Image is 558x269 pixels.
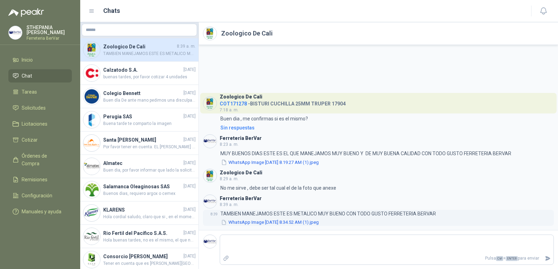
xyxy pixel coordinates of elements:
p: STHEPANIA [PERSON_NAME] [27,25,72,35]
a: Company LogoColegio Bennett[DATE]Buen día De ante mano pedimos una disculpa por lo sucedido, nove... [80,85,198,108]
span: Chat [22,72,32,80]
img: Company Logo [203,135,217,148]
img: Company Logo [83,88,100,105]
span: Remisiones [22,176,47,183]
span: 8:23 a. m. [220,142,239,147]
span: [DATE] [183,183,196,190]
span: [DATE] [183,160,196,166]
span: [DATE] [183,230,196,236]
a: Chat [8,69,72,82]
button: Enviar [542,252,553,264]
span: [DATE] [183,206,196,213]
span: [DATE] [183,90,196,96]
a: Company LogoSanta [PERSON_NAME][DATE]Por favor tener en cuenta. EL [PERSON_NAME] viene de 75 metr... [80,132,198,155]
img: Company Logo [203,97,217,110]
h4: - BISTURI CUCHILLA 25MM TRUPER 17904 [220,99,346,106]
a: Manuales y ayuda [8,205,72,218]
span: Cotizar [22,136,38,144]
span: Buen día De ante mano pedimos una disculpa por lo sucedido, novedad de la cotizacion el valor es ... [103,97,196,104]
span: Configuración [22,192,52,199]
a: Company LogoCalzatodo S.A.[DATE]buenas tardes, por favor cotizar 4 unidades [80,62,198,85]
span: 8:29 a. m. [220,176,239,181]
a: Company LogoPerugia SAS[DATE]Buena tarde te comparto la imagen [80,108,198,132]
span: 8:39 [211,212,218,216]
img: Company Logo [83,111,100,128]
img: Company Logo [203,195,217,208]
h3: Ferreteria BerVar [220,197,262,200]
a: Company LogoAlmatec[DATE]Buen dia, por favor informar que lado la solicitas ? [80,155,198,178]
a: Licitaciones [8,117,72,130]
span: Manuales y ayuda [22,208,61,215]
span: Tener en cuenta que es [PERSON_NAME][GEOGRAPHIC_DATA] [103,260,196,267]
img: Logo peakr [8,8,44,17]
h3: Zoologico De Cali [220,171,262,175]
a: Tareas [8,85,72,98]
h3: Zoologico De Cali [220,95,262,99]
a: Company LogoZoologico De Cali8:39 a. m.TAMBIEN MANEJAMOS ESTE ES METALICO MUY BUENO CON TODO GUST... [80,38,198,62]
span: Buena tarde te comparto la imagen [103,120,196,127]
h4: Perugia SAS [103,113,182,120]
span: buenas tardes, por favor cotizar 4 unidades [103,74,196,80]
h4: Rio Fertil del Pacífico S.A.S. [103,229,182,237]
button: WhatsApp Image [DATE] 8.34.52 AM (1).jpeg [220,219,319,226]
span: 8:39 a. m. [177,43,196,50]
div: Sin respuestas [220,124,255,132]
p: Buen dia , me confirmas si es el mismo? [220,115,308,122]
h4: Almatec [103,159,182,167]
img: Company Logo [203,235,217,248]
span: 7:18 a. m. [220,108,239,112]
h4: Zoologico De Cali [103,43,175,50]
p: MUY BUENOS DIAS ESTE ES EL QUE MANEJAMOS MUY BUENO Y DE MUY BUENA CALIDAD CON TODO GUSTO FERRETER... [220,150,511,157]
p: TAMBIEN MANEJAMOS ESTE ES METALICO MUY BUENO CON TODO GUSTO FERRETERIA BERVAR [220,210,436,217]
img: Company Logo [9,26,22,39]
h4: KLARENS [103,206,182,214]
h4: Santa [PERSON_NAME] [103,136,182,144]
img: Company Logo [83,135,100,151]
h4: Calzatodo S.A. [103,66,182,74]
img: Company Logo [83,65,100,81]
span: Ctrl [496,256,503,261]
span: Hola buenas tardes, no es el mismo, el que nosotros manejamos es marca truper y adjuntamos la fic... [103,237,196,244]
span: ENTER [506,256,518,261]
a: Órdenes de Compra [8,149,72,170]
p: Pulsa + para enviar [232,252,542,264]
span: Inicio [22,56,33,64]
a: Solicitudes [8,101,72,114]
span: 8:39 a. m. [220,202,239,207]
span: Por favor tener en cuenta. EL [PERSON_NAME] viene de 75 metros, me confirmas si necesitas que ven... [103,144,196,150]
span: Tareas [22,88,37,96]
a: Company LogoRio Fertil del Pacífico S.A.S.[DATE]Hola buenas tardes, no es el mismo, el que nosotr... [80,225,198,248]
a: Company LogoSalamanca Oleaginosas SAS[DATE]Buenos dias, requiero argox o cemex [80,178,198,201]
h2: Zoologico De Cali [221,29,273,38]
span: Buen dia, por favor informar que lado la solicitas ? [103,167,196,174]
img: Company Logo [83,158,100,175]
a: Sin respuestas [219,124,554,132]
span: Solicitudes [22,104,46,112]
span: TAMBIEN MANEJAMOS ESTE ES METALICO MUY BUENO CON TODO GUSTO FERRETERIA BERVAR [103,50,196,57]
span: Buenos dias, requiero argox o cemex [103,190,196,197]
a: Cotizar [8,133,72,147]
p: Ferreteria BerVar [27,36,72,40]
span: [DATE] [183,66,196,73]
label: Adjuntar archivos [220,252,232,264]
img: Company Logo [203,169,217,182]
span: [DATE] [183,113,196,120]
span: COT171278 [220,101,247,106]
span: Licitaciones [22,120,47,128]
a: Remisiones [8,173,72,186]
a: Inicio [8,53,72,66]
span: Órdenes de Compra [22,152,65,167]
img: Company Logo [203,27,217,40]
h4: Consorcio [PERSON_NAME] [103,253,182,260]
img: Company Logo [83,181,100,198]
img: Company Logo [83,41,100,58]
img: Company Logo [83,228,100,245]
h3: Ferreteria BerVar [220,136,262,140]
img: Company Logo [83,205,100,221]
p: No me sirve , debe ser tal cual el de la foto que anexe [220,184,336,192]
img: Company Logo [83,251,100,268]
span: Hola cordial saludo, claro que si , en el momento en que la despachemos te adjunto la guía para e... [103,214,196,220]
span: [DATE] [183,253,196,260]
h1: Chats [103,6,120,16]
span: [DATE] [183,136,196,143]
